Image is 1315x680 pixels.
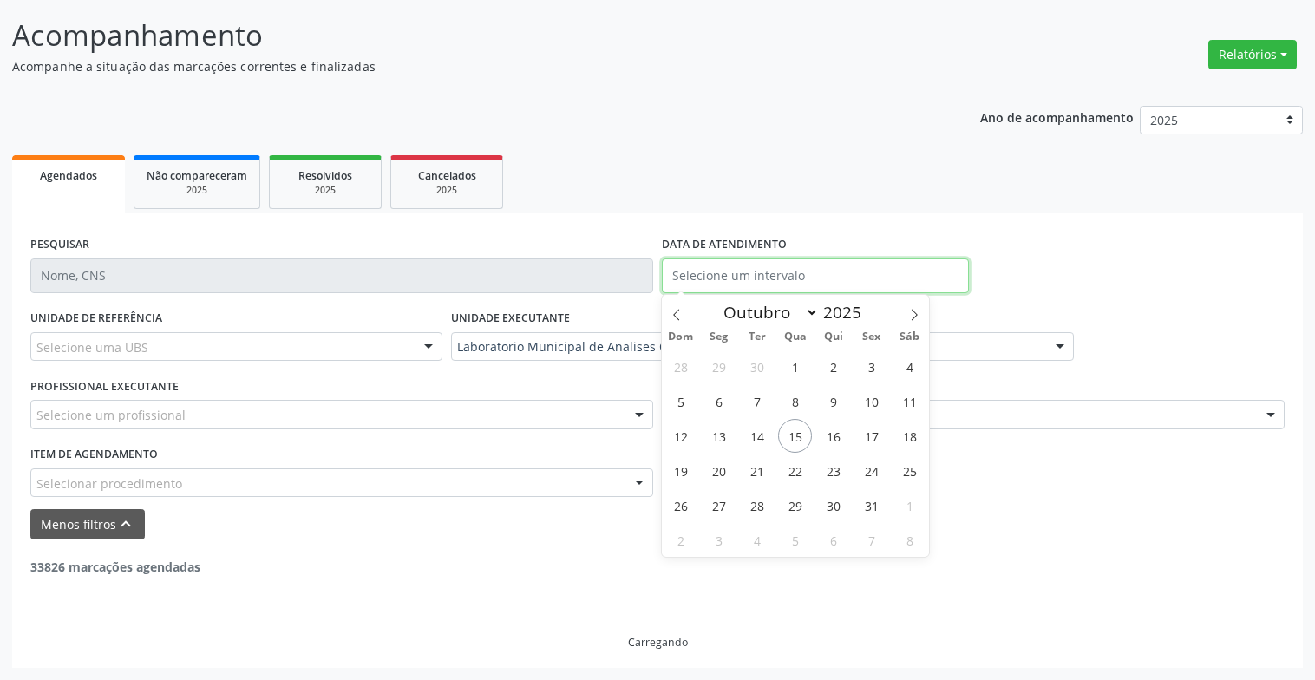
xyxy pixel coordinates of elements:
span: Novembro 7, 2025 [854,523,888,557]
span: Outubro 11, 2025 [893,384,926,418]
span: Laboratorio Municipal de Analises Clinicas [457,338,1038,356]
span: Outubro 24, 2025 [854,454,888,487]
span: Novembro 4, 2025 [740,523,774,557]
span: Outubro 1, 2025 [778,350,812,383]
span: Qua [776,331,815,343]
i: keyboard_arrow_up [116,514,135,533]
strong: 33826 marcações agendadas [30,559,200,575]
span: Outubro 4, 2025 [893,350,926,383]
p: Ano de acompanhamento [980,106,1134,127]
label: DATA DE ATENDIMENTO [662,232,787,258]
label: PESQUISAR [30,232,89,258]
div: Carregando [628,635,688,650]
span: Sáb [891,331,929,343]
span: Outubro 6, 2025 [702,384,736,418]
p: Acompanhe a situação das marcações correntes e finalizadas [12,57,916,75]
span: Outubro 31, 2025 [854,488,888,522]
span: Outubro 3, 2025 [854,350,888,383]
span: Setembro 29, 2025 [702,350,736,383]
span: Outubro 9, 2025 [816,384,850,418]
span: Outubro 15, 2025 [778,419,812,453]
span: Outubro 10, 2025 [854,384,888,418]
span: Outubro 2, 2025 [816,350,850,383]
span: Outubro 21, 2025 [740,454,774,487]
button: Relatórios [1208,40,1297,69]
span: Selecione um profissional [36,406,186,424]
span: Outubro 22, 2025 [778,454,812,487]
span: Dom [662,331,700,343]
span: Outubro 13, 2025 [702,419,736,453]
span: Cancelados [418,168,476,183]
span: Setembro 28, 2025 [664,350,697,383]
span: Ter [738,331,776,343]
span: Outubro 5, 2025 [664,384,697,418]
span: Outubro 27, 2025 [702,488,736,522]
span: Outubro 17, 2025 [854,419,888,453]
input: Year [819,301,876,324]
span: Outubro 12, 2025 [664,419,697,453]
label: Item de agendamento [30,441,158,468]
span: Agendados [40,168,97,183]
label: PROFISSIONAL EXECUTANTE [30,373,179,400]
span: Não compareceram [147,168,247,183]
span: Selecione uma UBS [36,338,148,356]
span: Novembro 3, 2025 [702,523,736,557]
span: Outubro 29, 2025 [778,488,812,522]
span: Novembro 2, 2025 [664,523,697,557]
p: Acompanhamento [12,14,916,57]
span: Outubro 8, 2025 [778,384,812,418]
input: Selecione um intervalo [662,258,969,293]
span: Outubro 20, 2025 [702,454,736,487]
span: Outubro 25, 2025 [893,454,926,487]
span: Novembro 5, 2025 [778,523,812,557]
input: Nome, CNS [30,258,653,293]
span: Outubro 30, 2025 [816,488,850,522]
span: Outubro 16, 2025 [816,419,850,453]
span: Outubro 23, 2025 [816,454,850,487]
span: Seg [700,331,738,343]
span: Outubro 28, 2025 [740,488,774,522]
div: 2025 [282,184,369,197]
span: Selecionar procedimento [36,474,182,493]
select: Month [715,300,819,324]
span: Sex [853,331,891,343]
span: Setembro 30, 2025 [740,350,774,383]
div: 2025 [403,184,490,197]
span: Novembro 1, 2025 [893,488,926,522]
label: UNIDADE DE REFERÊNCIA [30,305,162,332]
span: Outubro 14, 2025 [740,419,774,453]
span: Outubro 18, 2025 [893,419,926,453]
span: Novembro 6, 2025 [816,523,850,557]
span: Qui [815,331,853,343]
span: Resolvidos [298,168,352,183]
label: UNIDADE EXECUTANTE [451,305,570,332]
div: 2025 [147,184,247,197]
span: Novembro 8, 2025 [893,523,926,557]
span: Outubro 19, 2025 [664,454,697,487]
button: Menos filtroskeyboard_arrow_up [30,509,145,539]
span: Outubro 26, 2025 [664,488,697,522]
span: Outubro 7, 2025 [740,384,774,418]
